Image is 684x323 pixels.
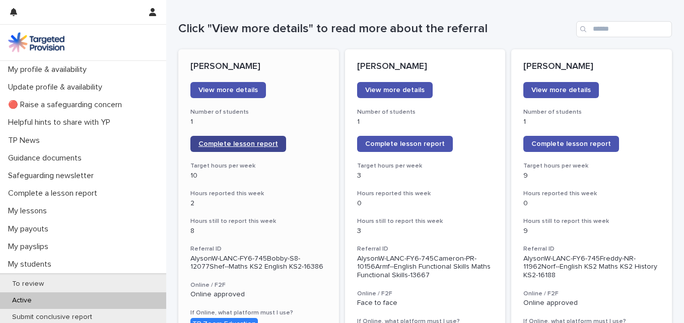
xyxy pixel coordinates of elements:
[4,153,90,163] p: Guidance documents
[190,162,327,170] h3: Target hours per week
[4,83,110,92] p: Update profile & availability
[4,242,56,252] p: My payslips
[198,140,278,147] span: Complete lesson report
[357,172,494,180] p: 3
[357,227,494,235] p: 3
[198,87,258,94] span: View more details
[523,255,660,280] p: AlysonW-LANC-FY6-745Freddy-NR-11962Norf--English KS2 Maths KS2 History KS2-16188
[190,281,327,289] h3: Online / F2F
[523,108,660,116] h3: Number of students
[523,162,660,170] h3: Target hours per week
[4,136,48,145] p: TP News
[4,224,56,234] p: My payouts
[523,299,660,307] p: Online approved
[178,22,572,36] h1: Click "View more details" to read more about the referral
[357,190,494,198] h3: Hours reported this week
[357,217,494,225] h3: Hours still to report this week
[576,21,672,37] input: Search
[4,206,55,216] p: My lessons
[190,199,327,208] p: 2
[4,296,40,305] p: Active
[190,190,327,198] h3: Hours reported this week
[365,87,425,94] span: View more details
[523,136,619,152] a: Complete lesson report
[523,118,660,126] p: 1
[357,61,494,72] p: [PERSON_NAME]
[523,172,660,180] p: 9
[357,245,494,253] h3: Referral ID
[357,82,433,98] a: View more details
[523,199,660,208] p: 0
[523,217,660,225] h3: Hours still to report this week
[357,255,494,280] p: AlysonW-LANC-FY6-745Cameron-PR-10156Armf--English Functional Skills Maths Functional Skills-13667
[365,140,445,147] span: Complete lesson report
[531,140,611,147] span: Complete lesson report
[190,172,327,180] p: 10
[4,65,95,74] p: My profile & availability
[190,118,327,126] p: 1
[190,61,327,72] p: [PERSON_NAME]
[4,100,130,110] p: 🔴 Raise a safeguarding concern
[4,260,59,269] p: My students
[4,280,52,288] p: To review
[190,309,327,317] h3: If Online, what platform must I use?
[523,245,660,253] h3: Referral ID
[357,108,494,116] h3: Number of students
[357,199,494,208] p: 0
[4,189,105,198] p: Complete a lesson report
[523,227,660,235] p: 9
[4,313,100,321] p: Submit conclusive report
[190,136,286,152] a: Complete lesson report
[523,82,599,98] a: View more details
[523,290,660,298] h3: Online / F2F
[190,290,327,299] p: Online approved
[4,171,102,181] p: Safeguarding newsletter
[190,217,327,225] h3: Hours still to report this week
[523,61,660,72] p: [PERSON_NAME]
[190,227,327,235] p: 8
[190,245,327,253] h3: Referral ID
[357,290,494,298] h3: Online / F2F
[357,118,494,126] p: 1
[357,162,494,170] h3: Target hours per week
[190,82,266,98] a: View more details
[190,108,327,116] h3: Number of students
[531,87,591,94] span: View more details
[523,190,660,198] h3: Hours reported this week
[8,32,64,52] img: M5nRWzHhSzIhMunXDL62
[357,136,453,152] a: Complete lesson report
[190,255,327,272] p: AlysonW-LANC-FY6-745Bobby-S8-12077Shef--Maths KS2 English KS2-16386
[357,299,494,307] p: Face to face
[4,118,118,127] p: Helpful hints to share with YP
